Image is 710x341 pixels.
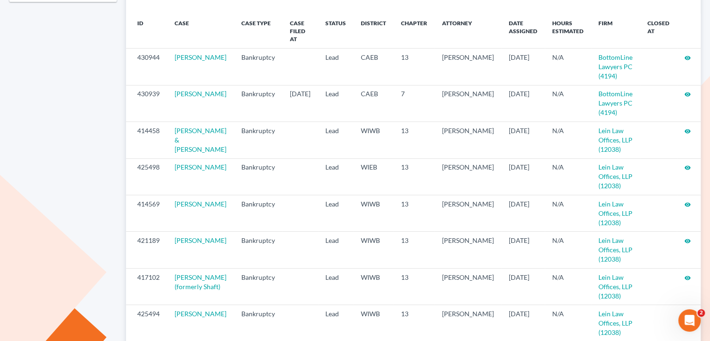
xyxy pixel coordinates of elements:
a: visibility [684,236,691,244]
a: [PERSON_NAME] [175,90,226,98]
i: visibility [684,275,691,281]
td: WIWB [353,268,394,305]
td: N/A [545,49,591,85]
td: 13 [394,232,435,268]
th: Attorney [435,14,501,49]
td: Bankruptcy [234,158,282,195]
a: visibility [684,127,691,135]
td: [DATE] [282,85,318,121]
td: [DATE] [501,232,545,268]
th: Case Type [234,14,282,49]
i: visibility [684,55,691,61]
iframe: Intercom live chat [678,309,701,332]
td: 421189 [126,232,167,268]
i: visibility [684,91,691,98]
td: 13 [394,195,435,232]
a: [PERSON_NAME] (formerly Shaft) [175,273,226,291]
td: Bankruptcy [234,49,282,85]
i: visibility [684,128,691,135]
td: Lead [318,49,353,85]
a: Lein Law Offices, LLP (12038) [598,310,633,336]
a: Lein Law Offices, LLP (12038) [598,200,633,227]
td: [PERSON_NAME] [435,232,501,268]
th: Date Assigned [501,14,545,49]
span: 2 [697,309,705,317]
td: [DATE] [501,158,545,195]
td: [DATE] [501,268,545,305]
td: [DATE] [501,85,545,121]
td: N/A [545,122,591,158]
td: Lead [318,158,353,195]
th: Status [318,14,353,49]
td: [DATE] [501,195,545,232]
a: [PERSON_NAME] [175,310,226,318]
td: [DATE] [501,122,545,158]
td: N/A [545,85,591,121]
td: 430944 [126,49,167,85]
i: visibility [684,164,691,171]
th: ID [126,14,167,49]
a: Lein Law Offices, LLP (12038) [598,273,633,300]
a: [PERSON_NAME] [175,200,226,208]
td: 13 [394,268,435,305]
td: WIWB [353,232,394,268]
a: [PERSON_NAME] & [PERSON_NAME] [175,127,226,153]
a: visibility [684,200,691,208]
td: Lead [318,85,353,121]
td: [PERSON_NAME] [435,49,501,85]
th: Firm [591,14,640,49]
td: 13 [394,122,435,158]
a: visibility [684,90,691,98]
td: 7 [394,85,435,121]
i: visibility [684,238,691,244]
a: BottomLine Lawyers PC (4194) [598,53,633,80]
td: CAEB [353,49,394,85]
td: WIWB [353,122,394,158]
a: visibility [684,53,691,61]
a: Lein Law Offices, LLP (12038) [598,163,633,190]
a: visibility [684,273,691,281]
a: BottomLine Lawyers PC (4194) [598,90,633,116]
td: [PERSON_NAME] [435,158,501,195]
a: [PERSON_NAME] [175,236,226,244]
td: 430939 [126,85,167,121]
th: Hours Estimated [545,14,591,49]
th: Chapter [394,14,435,49]
td: N/A [545,195,591,232]
td: WIEB [353,158,394,195]
td: 417102 [126,268,167,305]
th: District [353,14,394,49]
td: Lead [318,268,353,305]
a: Lein Law Offices, LLP (12038) [598,127,633,153]
th: Case [167,14,234,49]
td: 414458 [126,122,167,158]
td: N/A [545,268,591,305]
td: [PERSON_NAME] [435,122,501,158]
td: WIWB [353,195,394,232]
td: [DATE] [501,49,545,85]
td: CAEB [353,85,394,121]
a: [PERSON_NAME] [175,53,226,61]
td: 425498 [126,158,167,195]
i: visibility [684,201,691,208]
td: Lead [318,122,353,158]
th: Closed at [640,14,677,49]
td: Bankruptcy [234,268,282,305]
td: [PERSON_NAME] [435,195,501,232]
td: 414569 [126,195,167,232]
td: N/A [545,158,591,195]
td: Bankruptcy [234,85,282,121]
td: N/A [545,232,591,268]
td: [PERSON_NAME] [435,85,501,121]
td: Lead [318,195,353,232]
td: Bankruptcy [234,195,282,232]
td: 13 [394,49,435,85]
td: Bankruptcy [234,122,282,158]
a: [PERSON_NAME] [175,163,226,171]
td: Bankruptcy [234,232,282,268]
td: [PERSON_NAME] [435,268,501,305]
a: visibility [684,163,691,171]
th: Case Filed At [282,14,318,49]
td: 13 [394,158,435,195]
a: Lein Law Offices, LLP (12038) [598,236,633,263]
